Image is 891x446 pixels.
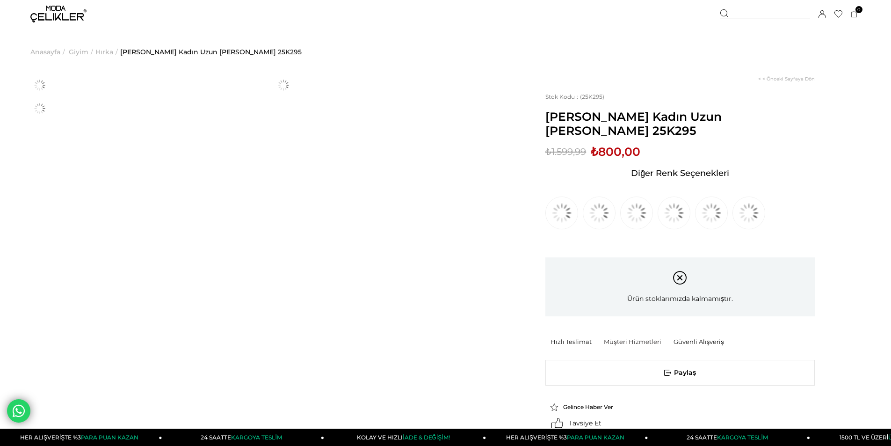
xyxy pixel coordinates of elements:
[583,197,616,229] img: Eric Antrasit Kadın Uzun Triko Hırka 25K295
[545,93,604,100] span: (25K295)
[69,28,88,76] a: Giyim
[620,197,653,229] img: Eric Siyah Kadın Uzun Triko Hırka 25K295
[648,429,810,446] a: 24 SAATTEKARGOYA TESLİM
[545,93,580,100] span: Stok Kodu
[551,337,599,346] div: Hızlı Teslimat
[30,28,67,76] li: >
[567,434,624,441] span: PARA PUAN KAZAN
[120,28,302,76] a: [PERSON_NAME] Kadın Uzun [PERSON_NAME] 25K295
[95,28,120,76] li: >
[274,76,293,95] img: Eric Hırka 25K295
[30,28,60,76] a: Anasayfa
[591,145,640,159] span: ₺800,00
[631,166,729,181] span: Diğer Renk Seçenekleri
[732,197,765,229] img: Eric Haki Kadın Uzun Triko Hırka 25K295
[81,434,138,441] span: PARA PUAN KAZAN
[851,11,858,18] a: 0
[604,337,668,346] div: Müşteri Hizmetleri
[545,197,578,229] img: Eric Beyaz Kadın Uzun Triko Hırka 25K295
[30,6,87,22] img: logo
[30,99,49,118] img: Eric Hırka 25K295
[95,28,113,76] a: Hırka
[545,110,815,138] span: [PERSON_NAME] Kadın Uzun [PERSON_NAME] 25K295
[855,6,862,13] span: 0
[545,145,586,159] span: ₺1.599,99
[563,403,613,410] span: Gelince Haber Ver
[717,434,768,441] span: KARGOYA TESLİM
[162,429,324,446] a: 24 SAATTEKARGOYA TESLİM
[403,434,449,441] span: İADE & DEĞİŞİM!
[546,360,814,385] span: Paylaş
[758,76,815,82] a: < < Önceki Sayfaya Dön
[550,403,630,411] a: Gelince Haber Ver
[658,197,690,229] img: Eric Pembe Kadın Uzun Triko Hırka 25K295
[324,429,486,446] a: KOLAY VE HIZLIİADE & DEĞİŞİM!
[30,76,49,95] img: Eric Hırka 25K295
[486,429,648,446] a: HER ALIŞVERİŞTE %3PARA PUAN KAZAN
[231,434,282,441] span: KARGOYA TESLİM
[569,419,601,427] span: Tavsiye Et
[545,257,815,316] div: Ürün stoklarımızda kalmamıştır.
[695,197,728,229] img: Eric Lacivert Kadın Uzun Triko Hırka 25K295
[69,28,95,76] li: >
[674,337,731,346] div: Güvenli Alışveriş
